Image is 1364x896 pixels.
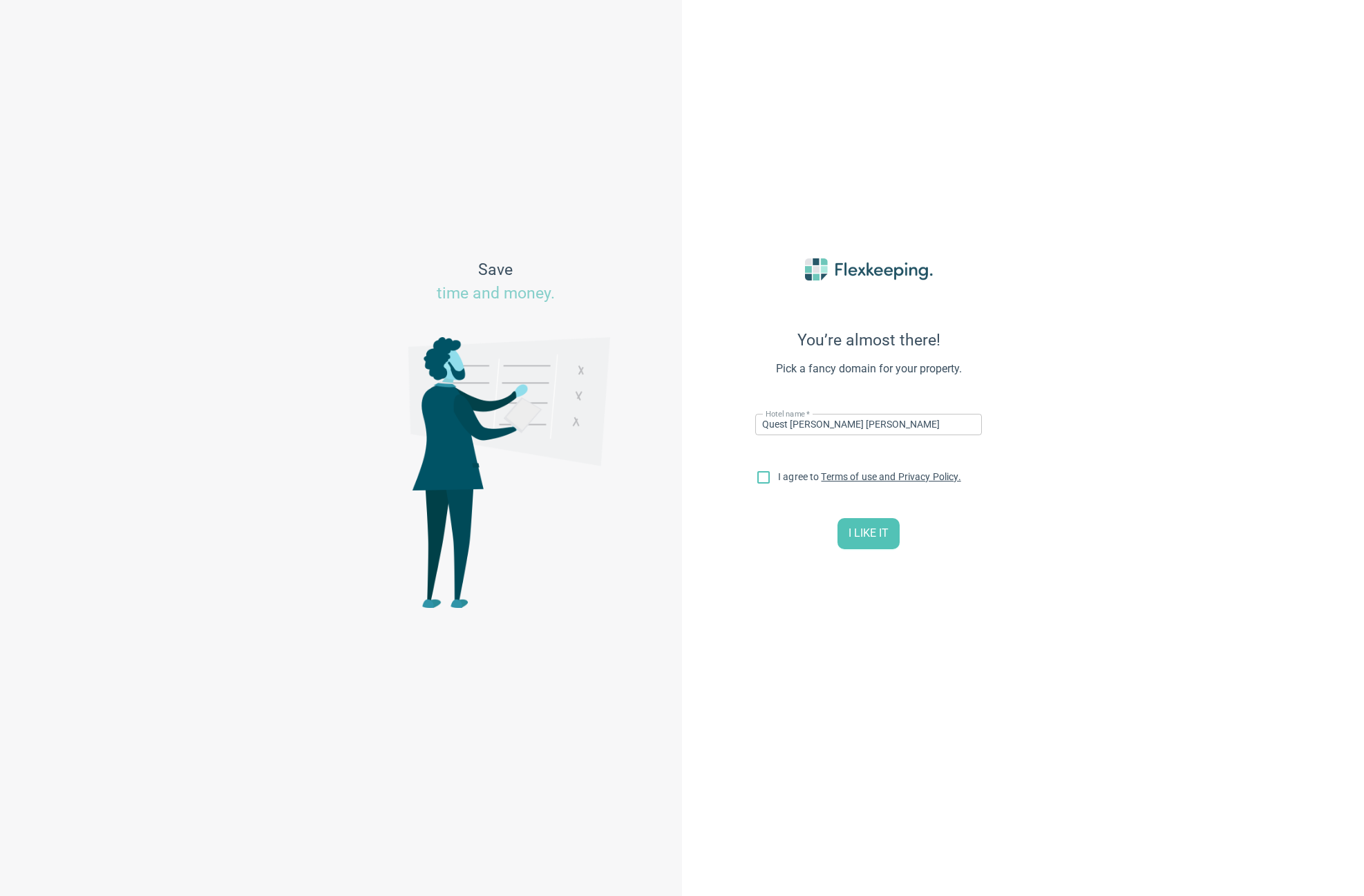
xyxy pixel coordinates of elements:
[778,471,961,482] span: I agree to
[837,518,900,549] button: I LIKE IT
[717,331,1021,350] span: You’re almost there!
[849,526,889,542] span: I LIKE IT
[437,258,555,307] span: Save
[717,361,1021,377] span: Pick a fancy domain for your property.
[437,284,555,303] span: time and money.
[821,471,960,482] a: Terms of use and Privacy Policy.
